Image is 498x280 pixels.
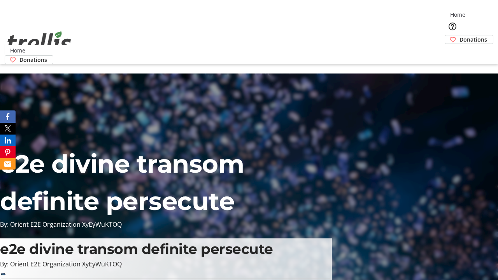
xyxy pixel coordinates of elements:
button: Help [445,19,460,34]
span: Home [10,46,25,54]
a: Home [445,10,470,19]
img: Orient E2E Organization XyEyWuKTOQ's Logo [5,23,74,61]
a: Donations [5,55,53,64]
span: Donations [459,35,487,44]
a: Home [5,46,30,54]
a: Donations [445,35,493,44]
span: Donations [19,56,47,64]
button: Cart [445,44,460,59]
span: Home [450,10,465,19]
